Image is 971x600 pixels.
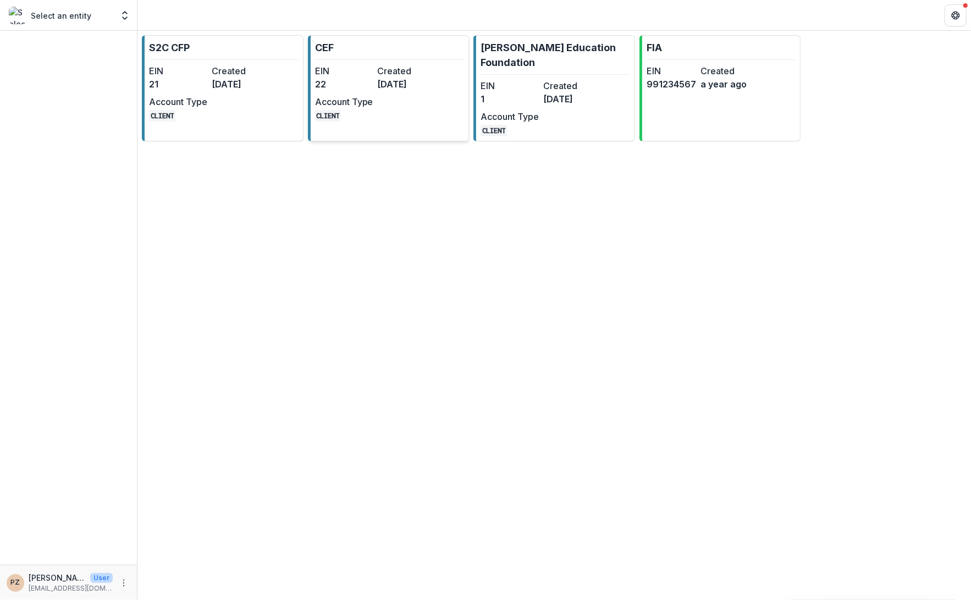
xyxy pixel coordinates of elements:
[9,7,26,24] img: Select an entity
[315,110,341,122] code: CLIENT
[481,79,539,92] dt: EIN
[481,40,630,70] p: [PERSON_NAME] Education Foundation
[543,79,602,92] dt: Created
[29,584,113,593] p: [EMAIL_ADDRESS][DOMAIN_NAME]
[647,78,696,91] dd: 991234567
[117,4,133,26] button: Open entity switcher
[647,64,696,78] dt: EIN
[149,95,207,108] dt: Account Type
[315,64,373,78] dt: EIN
[149,64,207,78] dt: EIN
[90,573,113,583] p: User
[315,78,373,91] dd: 22
[945,4,967,26] button: Get Help
[481,92,539,106] dd: 1
[481,110,539,123] dt: Account Type
[149,78,207,91] dd: 21
[31,10,91,21] p: Select an entity
[639,35,801,141] a: FIAEIN991234567Createda year ago
[117,576,130,590] button: More
[149,40,190,55] p: S2C CFP
[142,35,304,141] a: S2C CFPEIN21Created[DATE]Account TypeCLIENT
[700,64,750,78] dt: Created
[212,64,270,78] dt: Created
[473,35,635,141] a: [PERSON_NAME] Education FoundationEIN1Created[DATE]Account TypeCLIENT
[543,92,602,106] dd: [DATE]
[315,95,373,108] dt: Account Type
[11,579,20,586] div: Priscilla Zamora
[308,35,470,141] a: CEFEIN22Created[DATE]Account TypeCLIENT
[315,40,334,55] p: CEF
[29,572,86,584] p: [PERSON_NAME]
[647,40,662,55] p: FIA
[212,78,270,91] dd: [DATE]
[378,78,436,91] dd: [DATE]
[700,78,750,91] dd: a year ago
[149,110,175,122] code: CLIENT
[481,125,507,136] code: CLIENT
[378,64,436,78] dt: Created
